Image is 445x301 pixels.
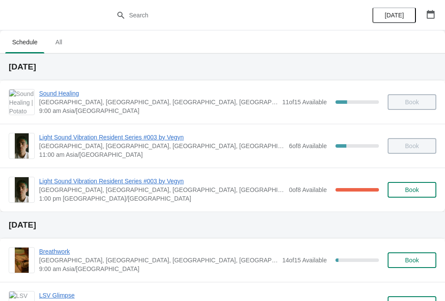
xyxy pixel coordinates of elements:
[39,106,278,115] span: 9:00 am Asia/[GEOGRAPHIC_DATA]
[15,177,29,202] img: Light Sound Vibration Resident Series #003 by Vegyn | Potato Head Suites & Studios, Jalan Petiten...
[48,34,70,50] span: All
[405,257,419,264] span: Book
[39,291,285,300] span: LSV Glimpse
[39,98,278,106] span: [GEOGRAPHIC_DATA], [GEOGRAPHIC_DATA], [GEOGRAPHIC_DATA], [GEOGRAPHIC_DATA], [GEOGRAPHIC_DATA]
[9,63,436,71] h2: [DATE]
[15,248,29,273] img: Breathwork | Potato Head Suites & Studios, Jalan Petitenget, Seminyak, Badung Regency, Bali, Indo...
[388,182,436,198] button: Book
[39,177,285,185] span: Light Sound Vibration Resident Series #003 by Vegyn
[39,265,278,273] span: 9:00 am Asia/[GEOGRAPHIC_DATA]
[39,133,285,142] span: Light Sound Vibration Resident Series #003 by Vegyn
[15,133,29,159] img: Light Sound Vibration Resident Series #003 by Vegyn | Potato Head Suites & Studios, Jalan Petiten...
[39,150,285,159] span: 11:00 am Asia/[GEOGRAPHIC_DATA]
[405,186,419,193] span: Book
[39,89,278,98] span: Sound Healing
[289,186,327,193] span: 0 of 8 Available
[39,247,278,256] span: Breathwork
[5,34,44,50] span: Schedule
[9,89,34,115] img: Sound Healing | Potato Head Suites & Studios, Jalan Petitenget, Seminyak, Badung Regency, Bali, I...
[39,142,285,150] span: [GEOGRAPHIC_DATA], [GEOGRAPHIC_DATA], [GEOGRAPHIC_DATA], [GEOGRAPHIC_DATA], [GEOGRAPHIC_DATA]
[282,257,327,264] span: 14 of 15 Available
[39,194,285,203] span: 1:00 pm [GEOGRAPHIC_DATA]/[GEOGRAPHIC_DATA]
[9,221,436,229] h2: [DATE]
[289,142,327,149] span: 6 of 8 Available
[385,12,404,19] span: [DATE]
[39,185,285,194] span: [GEOGRAPHIC_DATA], [GEOGRAPHIC_DATA], [GEOGRAPHIC_DATA], [GEOGRAPHIC_DATA], [GEOGRAPHIC_DATA]
[388,252,436,268] button: Book
[372,7,416,23] button: [DATE]
[282,99,327,106] span: 11 of 15 Available
[39,256,278,265] span: [GEOGRAPHIC_DATA], [GEOGRAPHIC_DATA], [GEOGRAPHIC_DATA], [GEOGRAPHIC_DATA], [GEOGRAPHIC_DATA]
[129,7,334,23] input: Search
